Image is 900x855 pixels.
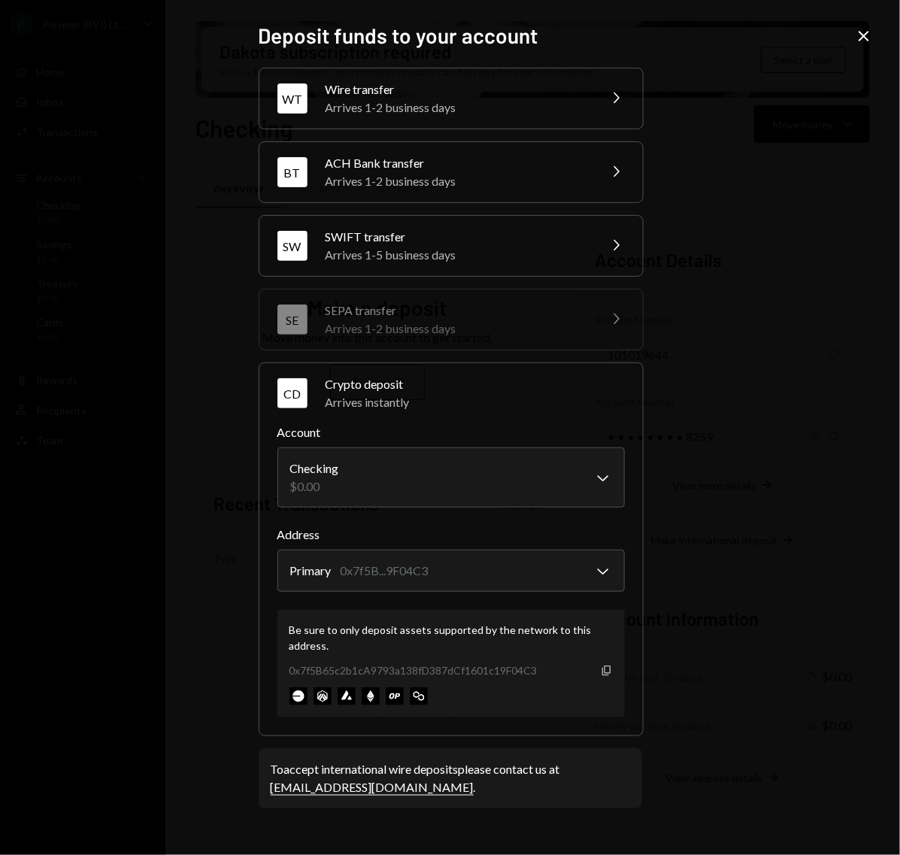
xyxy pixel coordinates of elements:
div: 0x7f5B...9F04C3 [341,562,429,580]
div: To accept international wire deposits please contact us at . [271,760,630,796]
img: base-mainnet [289,687,308,705]
button: SWSWIFT transferArrives 1-5 business days [259,216,643,276]
label: Address [277,526,625,544]
div: SW [277,231,308,261]
button: WTWire transferArrives 1-2 business days [259,68,643,129]
div: SWIFT transfer [326,228,589,246]
div: Arrives 1-2 business days [326,320,589,338]
img: polygon-mainnet [410,687,428,705]
button: SESEPA transferArrives 1-2 business days [259,290,643,350]
div: Arrives 1-2 business days [326,172,589,190]
img: arbitrum-mainnet [314,687,332,705]
div: WT [277,83,308,114]
div: ACH Bank transfer [326,154,589,172]
div: Crypto deposit [326,375,625,393]
img: optimism-mainnet [386,687,404,705]
div: SEPA transfer [326,302,589,320]
h2: Deposit funds to your account [259,21,642,50]
div: Arrives instantly [326,393,625,411]
div: SE [277,305,308,335]
div: CD [277,378,308,408]
div: BT [277,157,308,187]
div: Wire transfer [326,80,589,99]
img: ethereum-mainnet [362,687,380,705]
button: Account [277,447,625,508]
div: Arrives 1-5 business days [326,246,589,264]
label: Account [277,423,625,441]
button: Address [277,550,625,592]
img: avalanche-mainnet [338,687,356,705]
button: BTACH Bank transferArrives 1-2 business days [259,142,643,202]
div: Arrives 1-2 business days [326,99,589,117]
div: Be sure to only deposit assets supported by the network to this address. [289,622,613,653]
a: [EMAIL_ADDRESS][DOMAIN_NAME] [271,780,474,796]
button: CDCrypto depositArrives instantly [259,363,643,423]
div: CDCrypto depositArrives instantly [277,423,625,717]
div: 0x7f5B65c2b1cA9793a138fD387dCf1601c19F04C3 [289,662,538,678]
